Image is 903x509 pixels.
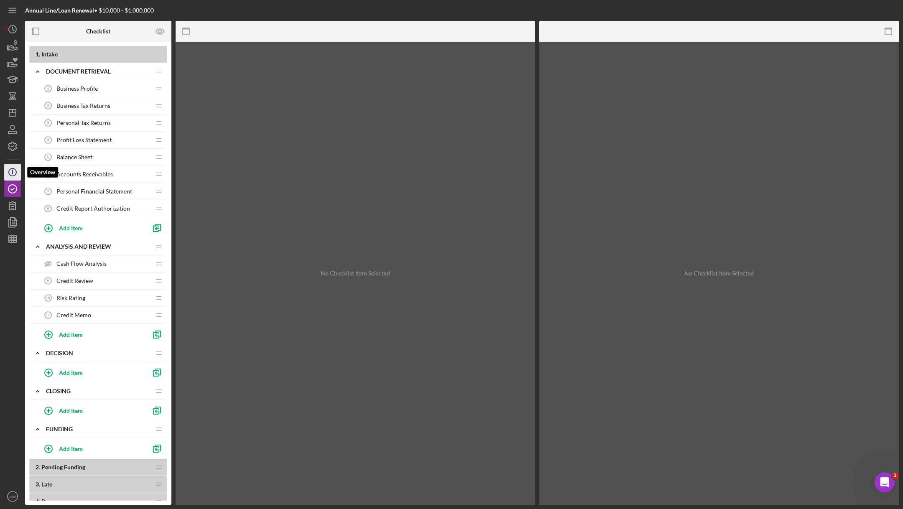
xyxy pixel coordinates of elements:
[59,220,83,236] div: Add Item
[46,426,150,433] div: Funding
[47,138,49,142] tspan: 4
[56,260,107,267] span: Cash Flow Analysis
[47,87,49,91] tspan: 1
[38,364,146,381] button: Add Item
[46,350,150,356] div: Decision
[4,488,21,505] button: AW
[25,7,154,14] div: • $10,000 - $1,000,000
[56,295,85,301] span: Risk Rating
[38,440,146,457] button: Add Item
[684,270,754,277] div: No Checklist Item Selected
[46,243,150,250] div: Analysis and Review
[41,481,52,488] span: Late
[36,481,40,488] span: 3 .
[875,472,895,492] iframe: Intercom live chat
[56,171,113,178] span: Accounts Receivables
[38,402,146,419] button: Add Item
[41,498,55,505] span: Done
[47,279,49,283] tspan: 9
[38,326,146,343] button: Add Item
[56,137,112,143] span: Profit Loss Statement
[56,205,130,212] span: Credit Report Authorization
[59,440,83,456] div: Add Item
[47,104,49,108] tspan: 2
[47,206,49,211] tspan: 8
[41,463,85,471] span: Pending Funding
[56,154,92,160] span: Balance Sheet
[59,402,83,418] div: Add Item
[47,155,49,159] tspan: 5
[47,189,49,193] tspan: 7
[56,85,98,92] span: Business Profile
[25,7,94,14] b: Annual Line/Loan Renewal
[56,102,110,109] span: Business Tax Returns
[86,28,110,35] b: Checklist
[36,51,40,58] span: 1 .
[47,172,49,176] tspan: 6
[321,270,390,277] div: No Checklist Item Selected
[56,188,132,195] span: Personal Financial Statement
[41,51,58,58] span: Intake
[892,472,898,479] span: 1
[56,120,111,126] span: Personal Tax Returns
[38,219,146,236] button: Add Item
[36,463,40,471] span: 2 .
[46,68,150,75] div: Document Retrieval
[46,296,50,300] tspan: 10
[9,494,16,499] text: AW
[36,498,40,505] span: 4 .
[47,121,49,125] tspan: 3
[59,326,83,342] div: Add Item
[56,312,91,318] span: Credit Memo
[46,313,50,317] tspan: 11
[46,388,150,394] div: Closing
[59,364,83,380] div: Add Item
[56,277,93,284] span: Credit Review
